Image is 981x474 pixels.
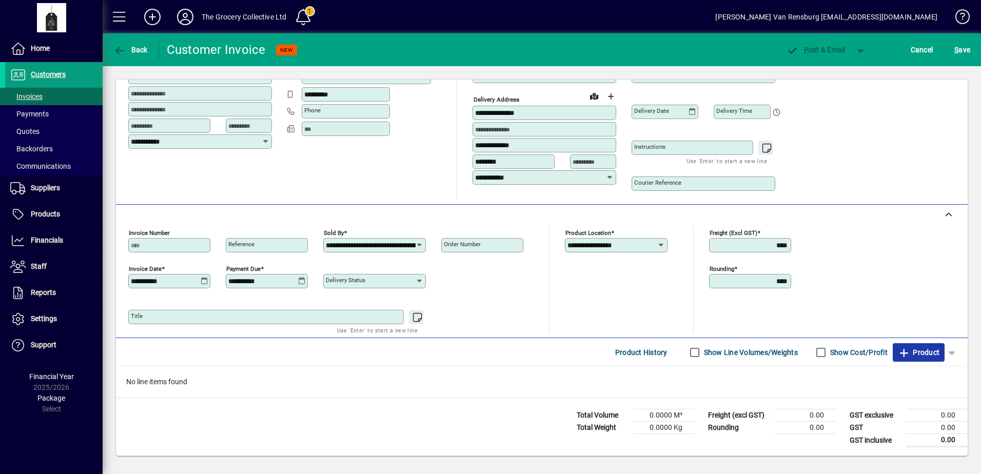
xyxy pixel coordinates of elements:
[908,41,936,59] button: Cancel
[911,42,933,58] span: Cancel
[703,409,775,422] td: Freight (excl GST)
[893,343,945,362] button: Product
[31,210,60,218] span: Products
[781,41,851,59] button: Post & Email
[702,347,798,358] label: Show Line Volumes/Weights
[906,409,968,422] td: 0.00
[31,314,57,323] span: Settings
[136,8,169,26] button: Add
[634,107,669,114] mat-label: Delivery date
[113,46,148,54] span: Back
[37,394,65,402] span: Package
[703,422,775,434] td: Rounding
[572,409,633,422] td: Total Volume
[167,42,266,58] div: Customer Invoice
[31,288,56,297] span: Reports
[845,409,906,422] td: GST exclusive
[116,366,968,398] div: No line items found
[10,162,71,170] span: Communications
[634,179,681,186] mat-label: Courier Reference
[710,265,734,272] mat-label: Rounding
[611,343,672,362] button: Product History
[5,105,103,123] a: Payments
[131,312,143,320] mat-label: Title
[304,107,321,114] mat-label: Phone
[5,228,103,253] a: Financials
[845,434,906,447] td: GST inclusive
[10,110,49,118] span: Payments
[633,409,695,422] td: 0.0000 M³
[948,2,968,35] a: Knowledge Base
[31,236,63,244] span: Financials
[5,254,103,280] a: Staff
[10,92,43,101] span: Invoices
[10,145,53,153] span: Backorders
[775,409,836,422] td: 0.00
[31,44,50,52] span: Home
[5,36,103,62] a: Home
[572,422,633,434] td: Total Weight
[716,107,752,114] mat-label: Delivery time
[5,157,103,175] a: Communications
[602,88,619,105] button: Choose address
[226,265,261,272] mat-label: Payment due
[615,344,668,361] span: Product History
[715,9,937,25] div: [PERSON_NAME] Van Rensburg [EMAIL_ADDRESS][DOMAIN_NAME]
[5,280,103,306] a: Reports
[786,46,846,54] span: ost & Email
[129,265,162,272] mat-label: Invoice date
[828,347,888,358] label: Show Cost/Profit
[954,42,970,58] span: ave
[586,88,602,104] a: View on map
[31,184,60,192] span: Suppliers
[5,332,103,358] a: Support
[906,422,968,434] td: 0.00
[129,229,170,236] mat-label: Invoice number
[31,341,56,349] span: Support
[898,344,939,361] span: Product
[775,422,836,434] td: 0.00
[111,41,150,59] button: Back
[444,241,481,248] mat-label: Order number
[954,46,958,54] span: S
[686,155,767,167] mat-hint: Use 'Enter' to start a new line
[5,306,103,332] a: Settings
[5,202,103,227] a: Products
[31,262,47,270] span: Staff
[29,372,74,381] span: Financial Year
[280,47,293,53] span: NEW
[845,422,906,434] td: GST
[228,241,254,248] mat-label: Reference
[634,143,665,150] mat-label: Instructions
[169,8,202,26] button: Profile
[633,422,695,434] td: 0.0000 Kg
[10,127,40,135] span: Quotes
[5,140,103,157] a: Backorders
[5,175,103,201] a: Suppliers
[906,434,968,447] td: 0.00
[324,229,344,236] mat-label: Sold by
[952,41,973,59] button: Save
[337,324,418,336] mat-hint: Use 'Enter' to start a new line
[103,41,159,59] app-page-header-button: Back
[710,229,757,236] mat-label: Freight (excl GST)
[202,9,287,25] div: The Grocery Collective Ltd
[565,229,611,236] mat-label: Product location
[804,46,809,54] span: P
[31,70,66,78] span: Customers
[5,88,103,105] a: Invoices
[326,276,365,284] mat-label: Delivery status
[5,123,103,140] a: Quotes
